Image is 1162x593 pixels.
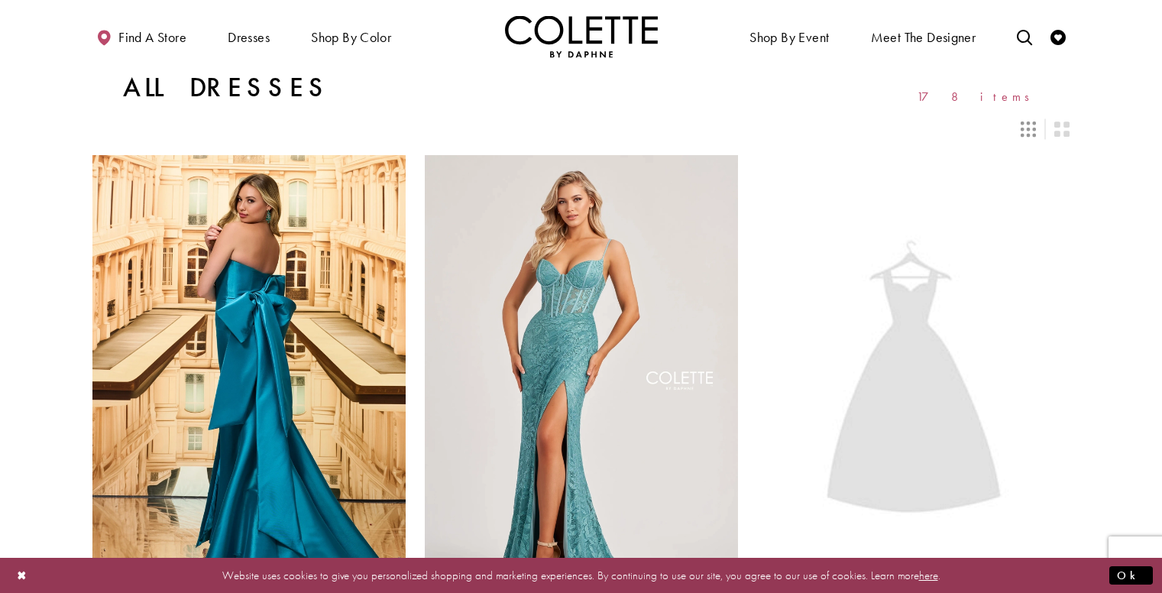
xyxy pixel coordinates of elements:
a: here [919,567,938,582]
a: Visit Home Page [505,15,658,57]
span: Find a store [118,30,186,45]
span: Shop By Event [746,15,833,57]
span: Shop By Event [749,30,829,45]
span: Switch layout to 2 columns [1054,122,1070,137]
a: Find a store [92,15,190,57]
p: Website uses cookies to give you personalized shopping and marketing experiences. By continuing t... [110,565,1052,585]
span: Switch layout to 3 columns [1021,122,1036,137]
span: Shop by color [311,30,391,45]
a: Check Wishlist [1047,15,1070,57]
div: Layout Controls [83,112,1079,146]
span: 178 items [917,90,1040,103]
h1: All Dresses [123,73,330,103]
a: Toggle search [1013,15,1036,57]
span: Dresses [224,15,274,57]
button: Close Dialog [9,562,35,588]
img: Colette by Daphne [505,15,658,57]
span: Dresses [228,30,270,45]
a: Meet the designer [867,15,980,57]
span: Shop by color [307,15,395,57]
span: Meet the designer [871,30,976,45]
button: Submit Dialog [1109,565,1153,585]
